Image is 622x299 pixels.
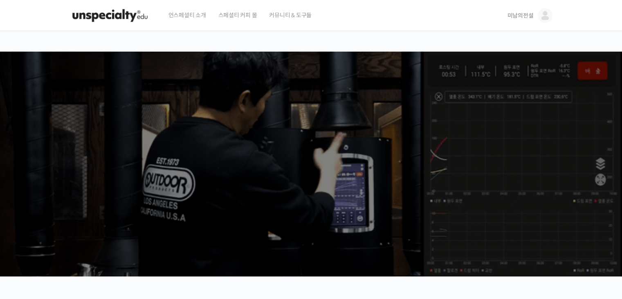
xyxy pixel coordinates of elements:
span: 미남의전설 [507,12,534,19]
p: 시간과 장소에 구애받지 않고, 검증된 커리큘럼으로 [8,170,614,182]
p: [PERSON_NAME]을 다하는 당신을 위해, 최고와 함께 만든 커피 클래스 [8,125,614,167]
